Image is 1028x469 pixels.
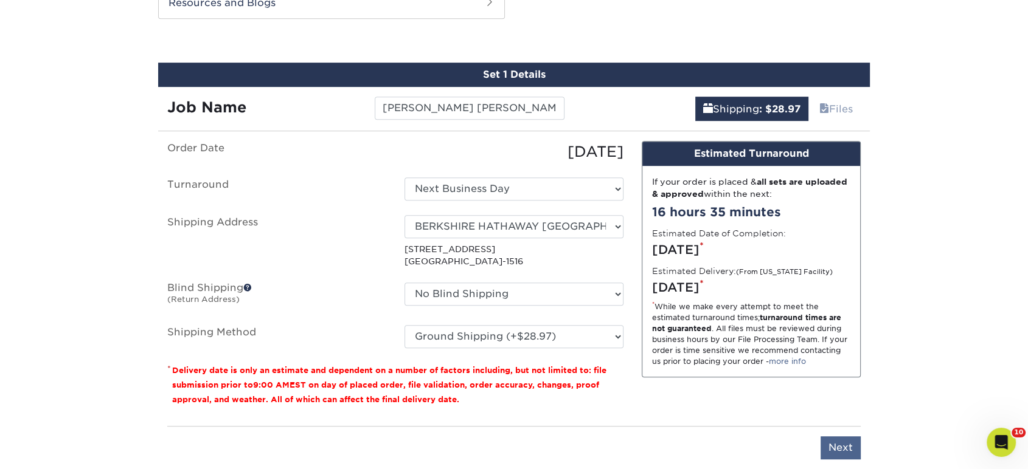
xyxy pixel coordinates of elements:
[1012,428,1026,437] span: 10
[652,203,850,221] div: 16 hours 35 minutes
[695,97,808,121] a: Shipping: $28.97
[652,176,850,200] div: If your order is placed & within the next:
[652,313,841,333] strong: turnaround times are not guaranteed
[158,215,395,268] label: Shipping Address
[652,227,786,239] label: Estimated Date of Completion:
[652,278,850,296] div: [DATE]
[172,366,606,404] small: Delivery date is only an estimate and dependent on a number of factors including, but not limited...
[158,282,395,310] label: Blind Shipping
[167,295,240,304] small: (Return Address)
[652,241,850,259] div: [DATE]
[158,325,395,348] label: Shipping Method
[158,141,395,163] label: Order Date
[158,63,870,87] div: Set 1 Details
[167,98,246,116] strong: Job Name
[811,97,861,121] a: Files
[253,380,290,389] span: 9:00 AM
[819,103,829,115] span: files
[703,103,713,115] span: shipping
[652,301,850,367] div: While we make every attempt to meet the estimated turnaround times; . All files must be reviewed ...
[395,141,633,163] div: [DATE]
[375,97,564,120] input: Enter a job name
[759,103,801,115] b: : $28.97
[642,142,860,166] div: Estimated Turnaround
[987,428,1016,457] iframe: Intercom live chat
[405,243,623,268] p: [STREET_ADDRESS] [GEOGRAPHIC_DATA]-1516
[652,265,833,277] label: Estimated Delivery:
[158,177,395,200] label: Turnaround
[821,436,861,459] input: Next
[736,268,833,276] small: (From [US_STATE] Facility)
[769,357,806,366] a: more info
